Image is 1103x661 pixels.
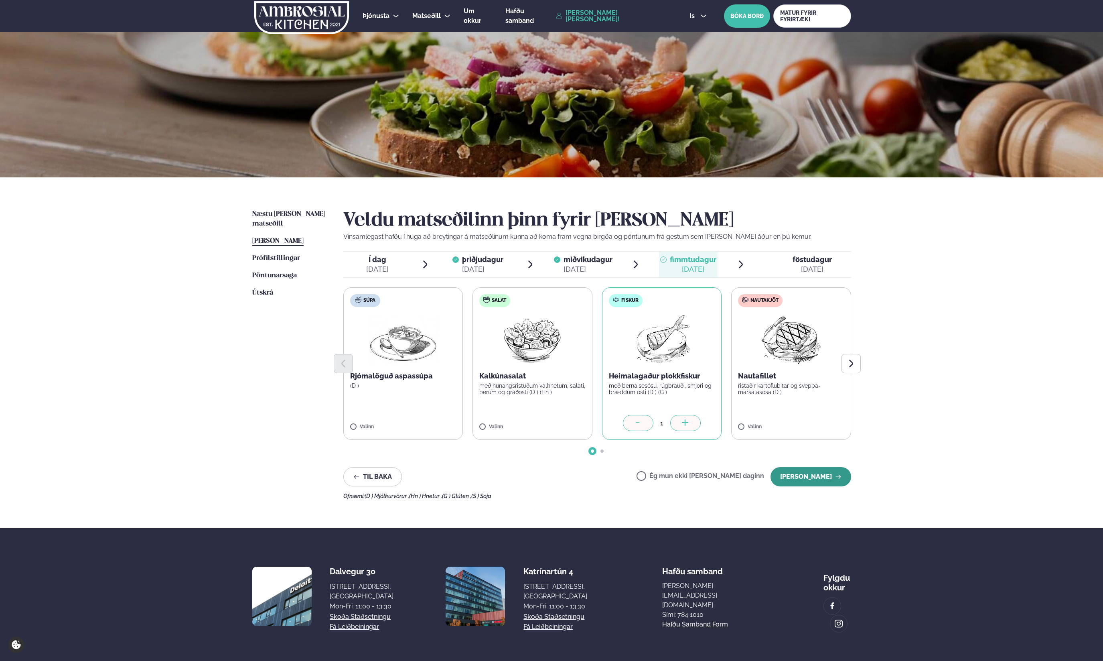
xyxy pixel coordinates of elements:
[564,255,612,264] span: miðvikudagur
[738,371,844,381] p: Nautafillet
[773,4,851,28] a: MATUR FYRIR FYRIRTÆKI
[363,12,389,20] span: Þjónusta
[252,236,304,246] a: [PERSON_NAME]
[252,289,273,296] span: Útskrá
[756,313,827,365] img: Beef-Meat.png
[742,297,748,303] img: beef.svg
[689,13,697,19] span: is
[609,371,715,381] p: Heimalagaður plokkfiskur
[446,567,505,626] img: image alt
[409,493,442,499] span: (Hn ) Hnetur ,
[464,7,481,24] span: Um okkur
[830,615,847,632] a: image alt
[793,264,832,274] div: [DATE]
[365,493,409,499] span: (D ) Mjólkurvörur ,
[252,238,304,244] span: [PERSON_NAME]
[343,232,851,242] p: Vinsamlegast hafðu í huga að breytingar á matseðlinum kunna að koma fram vegna birgða og pöntunum...
[368,313,438,365] img: Soup.png
[613,297,619,303] img: fish.svg
[497,313,568,365] img: Salad.png
[479,371,586,381] p: Kalkúnasalat
[462,264,503,274] div: [DATE]
[483,297,490,303] img: salad.svg
[252,254,300,263] a: Prófílstillingar
[670,255,716,264] span: fimmtudagur
[252,271,297,281] a: Pöntunarsaga
[523,612,584,622] a: Skoða staðsetningu
[252,288,273,298] a: Útskrá
[252,567,312,626] img: image alt
[363,11,389,21] a: Þjónusta
[609,382,715,395] p: með bernaisesósu, rúgbrauði, smjöri og bræddum osti (D ) (G )
[334,354,353,373] button: Previous slide
[662,620,728,629] a: Hafðu samband form
[363,297,375,304] span: Súpa
[252,211,325,227] span: Næstu [PERSON_NAME] matseðill
[670,264,716,274] div: [DATE]
[750,297,779,304] span: Nautakjöt
[330,567,393,576] div: Dalvegur 30
[252,255,300,262] span: Prófílstillingar
[462,255,503,264] span: þriðjudagur
[492,297,506,304] span: Salat
[841,354,861,373] button: Next slide
[621,297,639,304] span: Fiskur
[350,371,456,381] p: Rjómalöguð aspassúpa
[8,637,24,653] a: Cookie settings
[505,6,552,26] a: Hafðu samband
[350,382,456,389] p: (D )
[366,264,389,274] div: [DATE]
[564,264,612,274] div: [DATE]
[683,13,713,19] button: is
[662,581,748,610] a: [PERSON_NAME][EMAIL_ADDRESS][DOMAIN_NAME]
[662,610,748,620] p: Sími: 784 1010
[834,619,843,628] img: image alt
[330,582,393,601] div: [STREET_ADDRESS], [GEOGRAPHIC_DATA]
[724,4,770,28] button: BÓKA BORÐ
[252,272,297,279] span: Pöntunarsaga
[330,612,391,622] a: Skoða staðsetningu
[254,1,350,34] img: logo
[600,449,604,453] span: Go to slide 2
[591,449,594,453] span: Go to slide 1
[505,7,534,24] span: Hafðu samband
[626,313,697,365] img: Fish.png
[662,560,723,576] span: Hafðu samband
[343,467,402,486] button: Til baka
[523,602,587,611] div: Mon-Fri: 11:00 - 13:30
[793,255,832,264] span: föstudagur
[556,10,671,22] a: [PERSON_NAME] [PERSON_NAME]!
[471,493,491,499] span: (S ) Soja
[412,12,441,20] span: Matseðill
[355,297,361,303] img: soup.svg
[823,567,851,592] div: Fylgdu okkur
[770,467,851,486] button: [PERSON_NAME]
[343,209,851,232] h2: Veldu matseðilinn þinn fyrir [PERSON_NAME]
[330,622,379,632] a: Fá leiðbeiningar
[464,6,492,26] a: Um okkur
[828,602,837,611] img: image alt
[523,567,587,576] div: Katrínartún 4
[343,493,851,499] div: Ofnæmi:
[442,493,471,499] span: (G ) Glúten ,
[523,622,573,632] a: Fá leiðbeiningar
[412,11,441,21] a: Matseðill
[366,255,389,264] span: Í dag
[738,382,844,395] p: ristaðir kartöflubitar og sveppa- marsalasósa (D )
[252,209,327,229] a: Næstu [PERSON_NAME] matseðill
[653,419,670,428] div: 1
[330,602,393,611] div: Mon-Fri: 11:00 - 13:30
[523,582,587,601] div: [STREET_ADDRESS], [GEOGRAPHIC_DATA]
[479,382,586,395] p: með hunangsristuðum valhnetum, salati, perum og gráðosti (D ) (Hn )
[824,598,841,614] a: image alt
